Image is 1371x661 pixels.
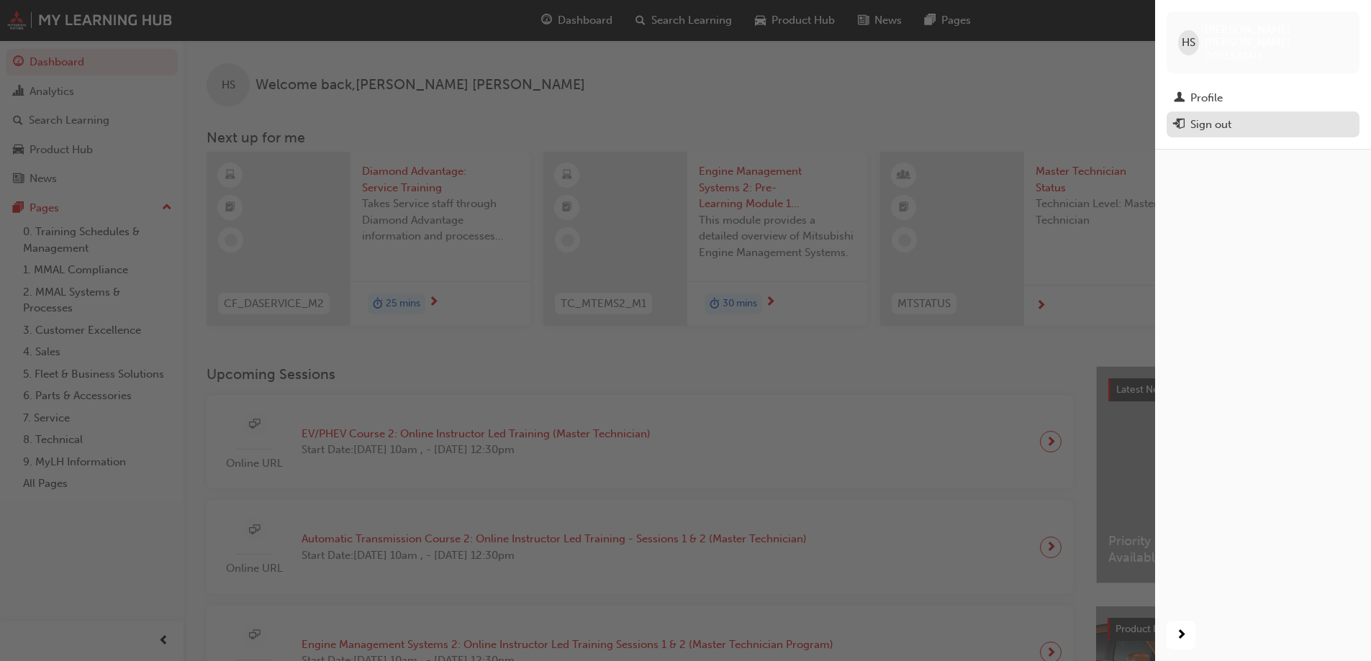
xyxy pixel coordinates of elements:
span: 0005582411 [1205,50,1262,62]
div: Sign out [1190,117,1231,133]
a: Profile [1167,85,1359,111]
span: man-icon [1174,92,1185,105]
span: exit-icon [1174,119,1185,132]
div: Profile [1190,90,1223,106]
span: [PERSON_NAME] [PERSON_NAME] [1205,23,1348,49]
span: next-icon [1176,626,1187,644]
button: Sign out [1167,111,1359,138]
span: HS [1182,35,1195,51]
